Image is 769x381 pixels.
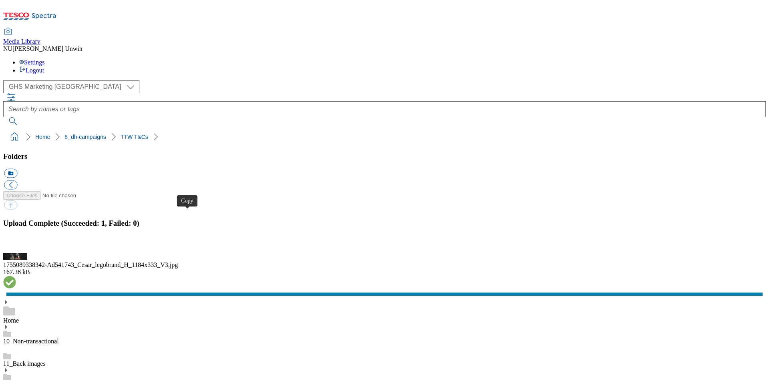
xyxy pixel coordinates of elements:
[3,38,40,45] span: Media Library
[35,134,50,140] a: Home
[3,338,59,345] a: 10_Non-transactional
[3,28,40,45] a: Media Library
[64,134,106,140] a: 8_dh-campaigns
[121,134,148,140] a: TTW T&Cs
[3,101,766,117] input: Search by names or tags
[3,269,766,276] div: 167.38 kB
[3,219,766,228] h3: Upload Complete (Succeeded: 1, Failed: 0)
[8,130,21,143] a: home
[3,129,766,144] nav: breadcrumb
[3,317,19,324] a: Home
[3,152,766,161] h3: Folders
[19,59,45,66] a: Settings
[12,45,83,52] span: [PERSON_NAME] Unwin
[3,253,27,260] img: preview
[3,360,46,367] a: 11_Back images
[3,261,766,269] div: 1755089338342-Ad541743_Cesar_legobrand_H_1184x333_V3.jpg
[19,67,44,74] a: Logout
[3,45,12,52] span: NU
